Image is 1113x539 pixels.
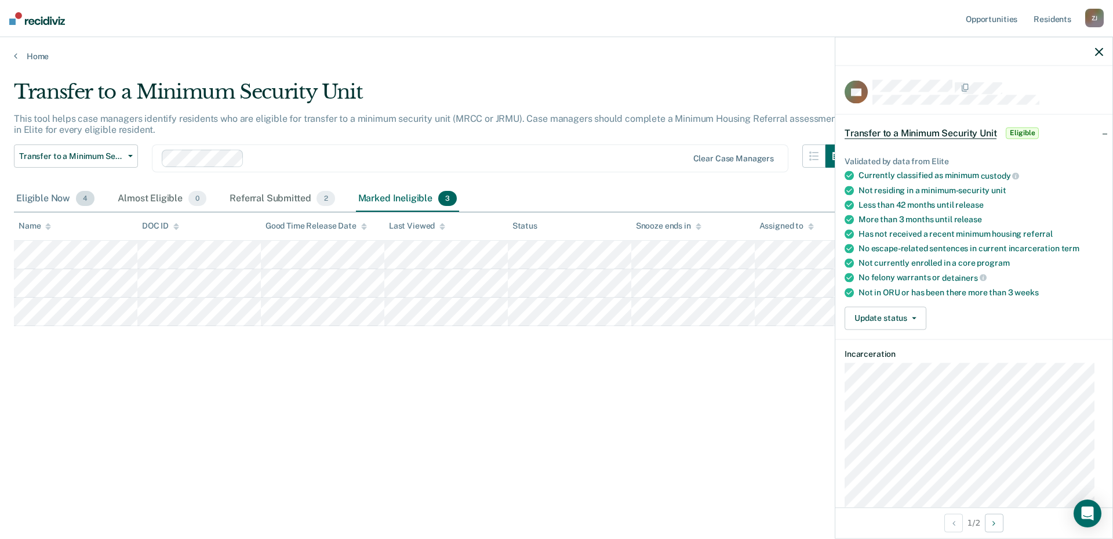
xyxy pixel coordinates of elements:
[859,287,1103,297] div: Not in ORU or has been there more than 3
[955,200,983,209] span: release
[942,273,987,282] span: detainers
[859,171,1103,181] div: Currently classified as minimum
[9,12,65,25] img: Recidiviz
[227,186,337,212] div: Referral Submitted
[14,113,840,135] p: This tool helps case managers identify residents who are eligible for transfer to a minimum secur...
[835,114,1112,151] div: Transfer to a Minimum Security UnitEligible
[693,154,774,164] div: Clear case managers
[265,221,367,231] div: Good Time Release Date
[14,80,849,113] div: Transfer to a Minimum Security Unit
[76,191,94,206] span: 4
[636,221,701,231] div: Snooze ends in
[954,215,982,224] span: release
[14,51,1099,62] a: Home
[188,191,206,206] span: 0
[985,513,1003,532] button: Next Opportunity
[19,221,51,231] div: Name
[845,156,1103,166] div: Validated by data from Elite
[845,306,926,330] button: Update status
[845,127,996,139] span: Transfer to a Minimum Security Unit
[835,507,1112,538] div: 1 / 2
[1014,287,1038,296] span: weeks
[1085,9,1104,27] div: Z J
[317,191,334,206] span: 2
[859,215,1103,225] div: More than 3 months until
[991,186,1006,195] span: unit
[1074,500,1101,527] div: Open Intercom Messenger
[845,349,1103,359] dt: Incarceration
[142,221,179,231] div: DOC ID
[14,186,97,212] div: Eligible Now
[859,258,1103,268] div: Not currently enrolled in a core
[512,221,537,231] div: Status
[759,221,814,231] div: Assigned to
[977,258,1009,267] span: program
[356,186,460,212] div: Marked Ineligible
[981,171,1020,180] span: custody
[1006,127,1039,139] span: Eligible
[1061,244,1079,253] span: term
[1023,229,1053,238] span: referral
[859,229,1103,239] div: Has not received a recent minimum housing
[115,186,209,212] div: Almost Eligible
[389,221,445,231] div: Last Viewed
[438,191,457,206] span: 3
[859,186,1103,196] div: Not residing in a minimum-security
[859,200,1103,210] div: Less than 42 months until
[859,244,1103,254] div: No escape-related sentences in current incarceration
[859,273,1103,283] div: No felony warrants or
[944,513,963,532] button: Previous Opportunity
[19,151,123,161] span: Transfer to a Minimum Security Unit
